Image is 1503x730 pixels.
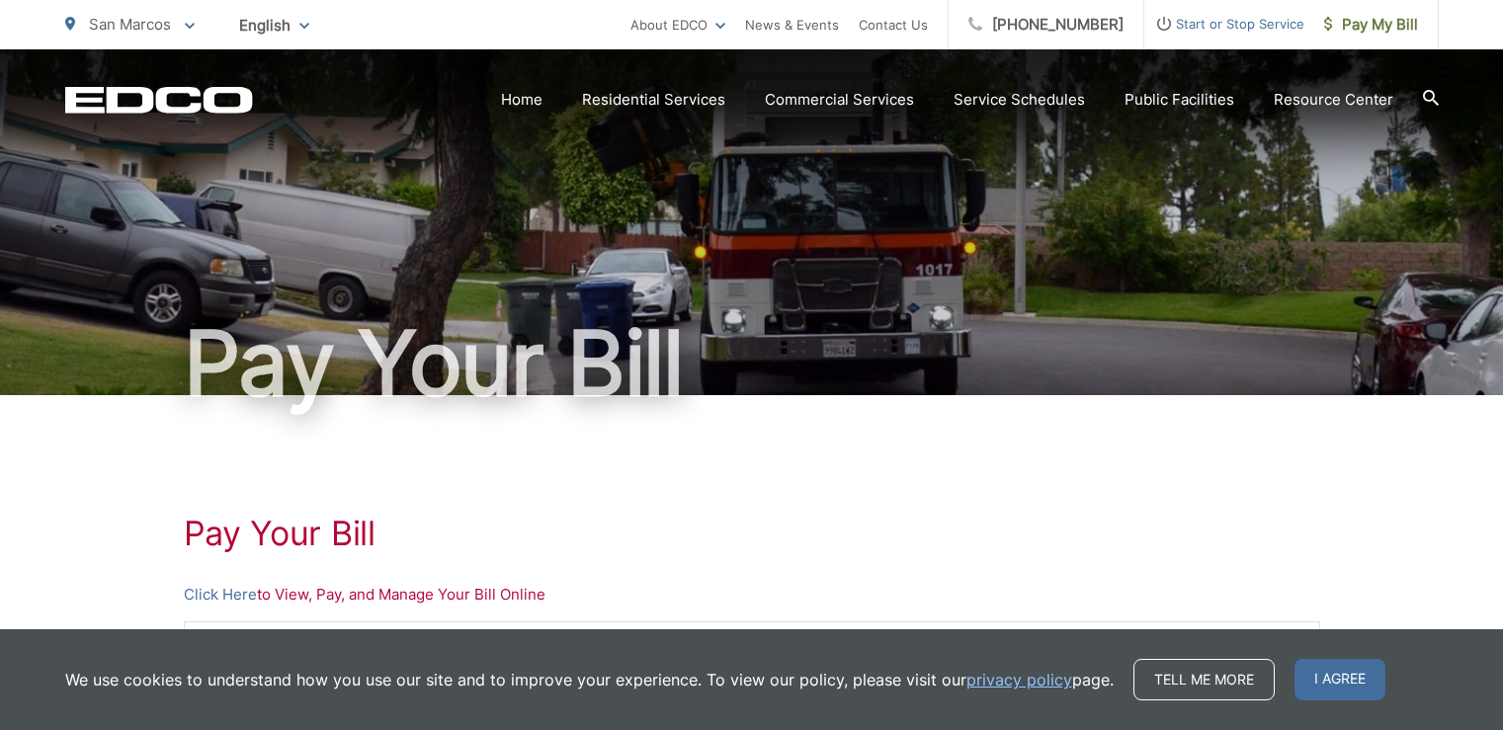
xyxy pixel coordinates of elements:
[745,13,839,37] a: News & Events
[1125,88,1234,112] a: Public Facilities
[224,8,324,42] span: English
[184,583,257,607] a: Click Here
[765,88,914,112] a: Commercial Services
[65,86,253,114] a: EDCD logo. Return to the homepage.
[1274,88,1393,112] a: Resource Center
[954,88,1085,112] a: Service Schedules
[1324,13,1418,37] span: Pay My Bill
[184,583,1320,607] p: to View, Pay, and Manage Your Bill Online
[630,13,725,37] a: About EDCO
[582,88,725,112] a: Residential Services
[65,314,1439,413] h1: Pay Your Bill
[859,13,928,37] a: Contact Us
[89,15,171,34] span: San Marcos
[65,668,1114,691] p: We use cookies to understand how you use our site and to improve your experience. To view our pol...
[501,88,543,112] a: Home
[184,514,1320,553] h1: Pay Your Bill
[966,668,1072,691] a: privacy policy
